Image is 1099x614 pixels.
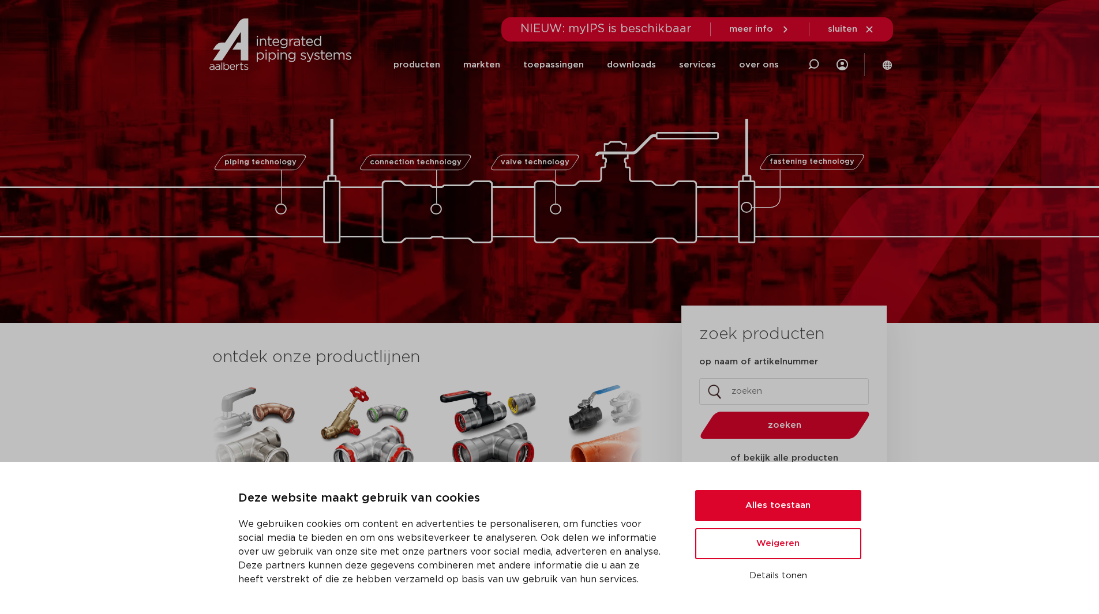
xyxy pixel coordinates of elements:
p: Deze website maakt gebruik van cookies [238,489,667,508]
a: producten [393,43,440,87]
a: VSHSudoPress [316,381,420,556]
span: valve technology [501,159,569,166]
h3: ontdek onze productlijnen [212,346,643,369]
span: fastening technology [770,159,854,166]
a: markten [463,43,500,87]
label: op naam of artikelnummer [699,356,818,368]
a: VSHPowerPress [437,381,541,556]
button: zoeken [695,410,874,440]
span: sluiten [828,25,857,33]
a: meer info [729,24,790,35]
a: over ons [739,43,779,87]
span: piping technology [224,159,297,166]
a: VSHShurjoint [558,381,662,556]
span: connection technology [369,159,461,166]
a: services [679,43,716,87]
button: Alles toestaan [695,490,861,521]
strong: of bekijk alle producten [730,454,838,462]
a: toepassingen [523,43,584,87]
input: zoeken [699,378,869,405]
a: sluiten [828,24,875,35]
h3: zoek producten [699,323,824,346]
span: NIEUW: myIPS is beschikbaar [520,23,692,35]
a: downloads [607,43,656,87]
button: Details tonen [695,566,861,586]
nav: Menu [393,43,779,87]
button: Weigeren [695,528,861,559]
a: VSHXPress [195,381,299,556]
span: zoeken [730,421,840,430]
p: We gebruiken cookies om content en advertenties te personaliseren, om functies voor social media ... [238,517,667,586]
span: meer info [729,25,773,33]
